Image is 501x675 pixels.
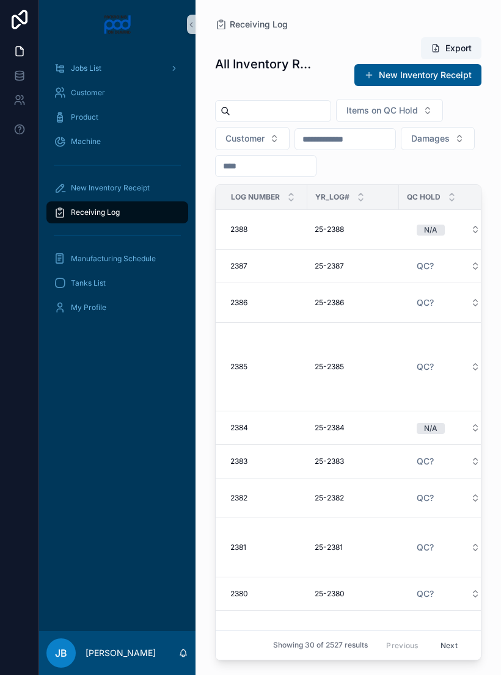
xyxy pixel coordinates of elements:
[406,450,491,473] a: Select Button
[315,261,392,271] a: 25-2387
[103,15,132,34] img: App logo
[315,457,344,466] span: 25-2383
[315,543,392,552] a: 25-2381
[417,541,434,554] span: QC?
[424,423,437,434] div: N/A
[46,272,188,294] a: Tanks List
[215,127,290,150] button: Select Button
[71,183,150,193] span: New Inventory Receipt
[406,536,491,559] a: Select Button
[230,493,247,503] span: 2382
[407,292,490,314] button: Select Button
[315,423,345,433] span: 25-2384
[315,493,344,503] span: 25-2382
[315,298,392,308] a: 25-2386
[230,225,300,234] a: 2388
[315,192,349,202] span: YR_LOG#
[71,63,101,73] span: Jobs List
[406,582,491,605] a: Select Button
[407,583,490,605] button: Select Button
[215,56,318,73] h1: All Inventory Receipts
[46,106,188,128] a: Product
[424,225,437,236] div: N/A
[46,297,188,319] a: My Profile
[432,636,466,655] button: Next
[417,297,434,309] span: QC?
[230,457,300,466] a: 2383
[417,361,434,373] span: QC?
[407,487,490,509] button: Select Button
[407,356,490,378] button: Select Button
[55,646,67,660] span: JB
[71,254,156,264] span: Manufacturing Schedule
[230,423,248,433] span: 2384
[346,104,418,117] span: Items on QC Hold
[71,137,101,146] span: Machine
[407,218,490,240] button: Select Button
[406,355,491,378] a: Select Button
[417,455,434,467] span: QC?
[230,423,300,433] a: 2384
[401,127,475,150] button: Select Button
[86,647,156,659] p: [PERSON_NAME]
[46,177,188,199] a: New Inventory Receipt
[230,261,300,271] a: 2387
[407,192,441,202] span: QC Hold
[315,225,392,234] a: 25-2388
[421,37,481,59] button: Export
[230,18,288,31] span: Receiving Log
[315,589,392,599] a: 25-2380
[230,298,300,308] a: 2386
[315,457,392,466] a: 25-2383
[230,298,247,308] span: 2386
[315,493,392,503] a: 25-2382
[46,201,188,223] a: Receiving Log
[71,303,106,312] span: My Profile
[230,543,300,552] a: 2381
[407,536,490,558] button: Select Button
[406,291,491,314] a: Select Button
[46,57,188,79] a: Jobs List
[315,362,344,372] span: 25-2385
[230,261,247,271] span: 2387
[411,132,450,145] span: Damages
[230,493,300,503] a: 2382
[230,543,246,552] span: 2381
[315,589,345,599] span: 25-2380
[230,362,300,372] a: 2385
[46,248,188,270] a: Manufacturing Schedule
[315,423,392,433] a: 25-2384
[225,132,265,145] span: Customer
[417,588,434,600] span: QC?
[407,450,490,472] button: Select Button
[273,641,368,651] span: Showing 30 of 2527 results
[230,589,248,599] span: 2380
[354,64,481,86] button: New Inventory Receipt
[417,492,434,504] span: QC?
[231,192,280,202] span: Log Number
[406,218,491,241] a: Select Button
[315,261,344,271] span: 25-2387
[315,225,344,234] span: 25-2388
[230,589,300,599] a: 2380
[71,278,106,288] span: Tanks List
[46,82,188,104] a: Customer
[417,260,434,272] span: QC?
[406,254,491,278] a: Select Button
[71,88,105,98] span: Customer
[230,457,247,466] span: 2383
[39,49,196,334] div: scrollable content
[71,208,120,217] span: Receiving Log
[336,99,443,122] button: Select Button
[407,417,490,439] button: Select Button
[230,225,247,234] span: 2388
[407,255,490,277] button: Select Button
[406,486,491,510] a: Select Button
[406,416,491,439] a: Select Button
[46,131,188,153] a: Machine
[315,543,343,552] span: 25-2381
[315,298,344,308] span: 25-2386
[215,18,288,31] a: Receiving Log
[230,362,247,372] span: 2385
